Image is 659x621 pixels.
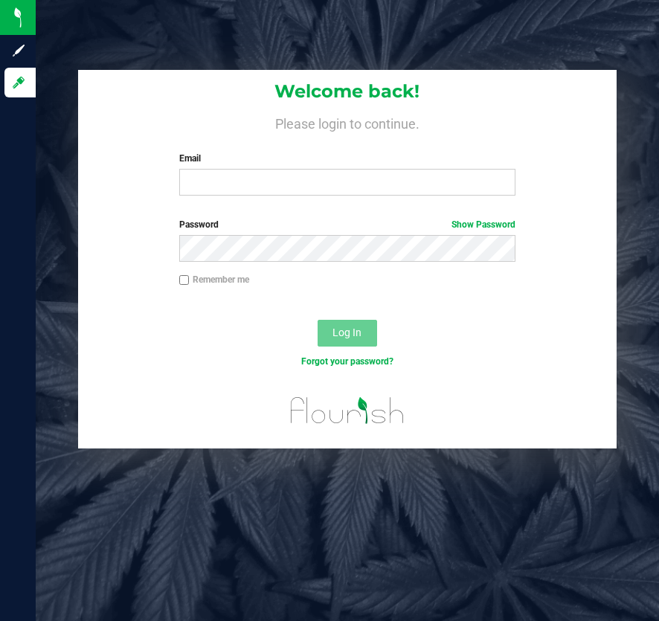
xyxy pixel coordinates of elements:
label: Remember me [179,273,249,286]
a: Forgot your password? [301,356,393,367]
a: Show Password [451,219,515,230]
inline-svg: Sign up [11,43,26,58]
span: Log In [332,326,361,338]
button: Log In [318,320,377,347]
span: Password [179,219,219,230]
input: Remember me [179,275,190,286]
inline-svg: Log in [11,75,26,90]
img: flourish_logo.svg [280,384,415,437]
h4: Please login to continue. [78,113,616,131]
h1: Welcome back! [78,82,616,101]
label: Email [179,152,515,165]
